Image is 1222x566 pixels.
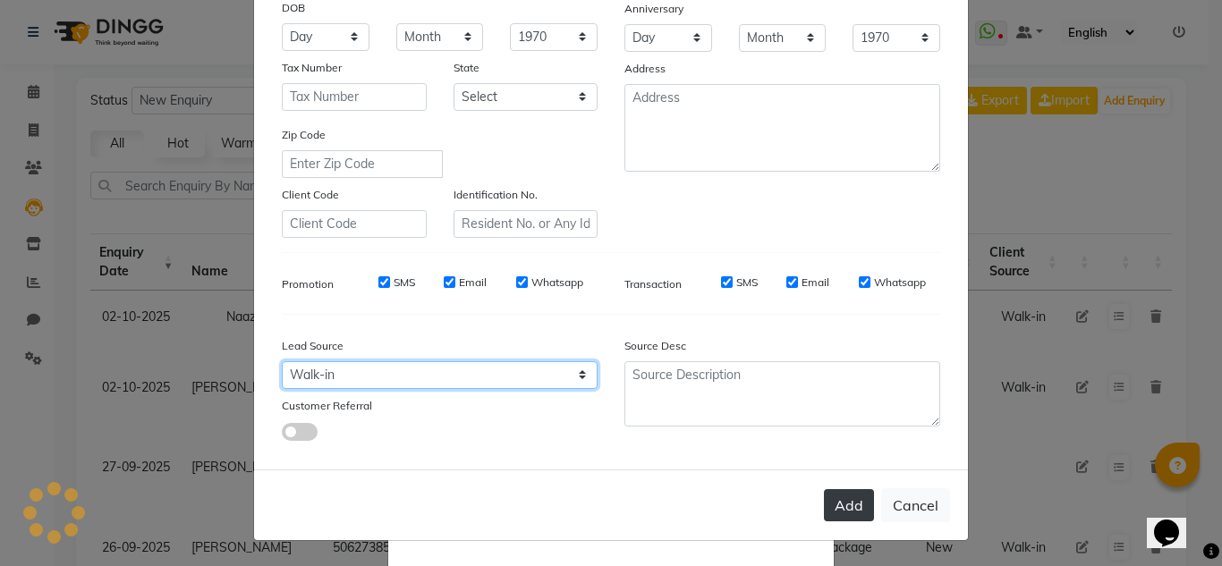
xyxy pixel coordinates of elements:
[881,488,950,522] button: Cancel
[282,83,427,111] input: Tax Number
[624,276,682,292] label: Transaction
[282,276,334,292] label: Promotion
[282,150,443,178] input: Enter Zip Code
[282,187,339,203] label: Client Code
[282,127,326,143] label: Zip Code
[459,275,487,291] label: Email
[531,275,583,291] label: Whatsapp
[282,338,344,354] label: Lead Source
[454,60,479,76] label: State
[1147,494,1204,548] iframe: chat widget
[282,60,342,76] label: Tax Number
[624,61,666,77] label: Address
[802,275,829,291] label: Email
[624,338,686,354] label: Source Desc
[282,210,427,238] input: Client Code
[624,1,683,17] label: Anniversary
[394,275,415,291] label: SMS
[282,398,372,414] label: Customer Referral
[454,210,598,238] input: Resident No. or Any Id
[454,187,538,203] label: Identification No.
[824,489,874,521] button: Add
[736,275,758,291] label: SMS
[874,275,926,291] label: Whatsapp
